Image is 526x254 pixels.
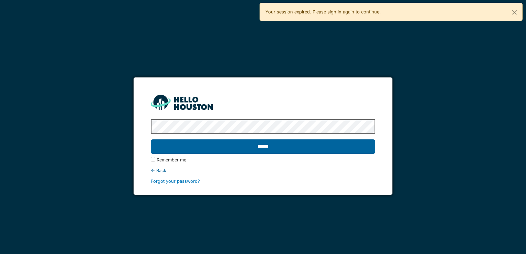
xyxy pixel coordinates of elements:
div: ← Back [151,167,375,174]
button: Close [507,3,522,21]
label: Remember me [157,157,186,163]
div: Your session expired. Please sign in again to continue. [260,3,523,21]
img: HH_line-BYnF2_Hg.png [151,95,213,109]
a: Forgot your password? [151,179,200,184]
